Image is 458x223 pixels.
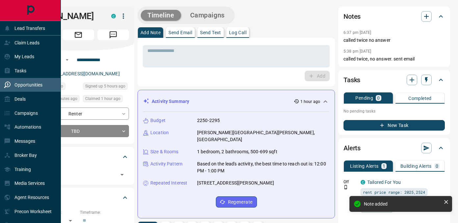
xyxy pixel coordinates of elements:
span: Claimed 1 hour ago [85,95,120,102]
div: Tasks [343,72,445,88]
a: [EMAIL_ADDRESS][DOMAIN_NAME] [45,71,120,76]
p: Timeframe: [80,210,129,215]
p: Add Note [140,30,161,35]
a: Tailored For You [367,180,401,185]
p: Location [150,129,169,136]
p: Budget [150,117,165,124]
p: 1 hour ago [300,99,320,105]
svg: Push Notification Only [343,185,348,189]
button: Open [117,170,127,179]
p: Activity Pattern [150,161,183,167]
p: Activity Summary [152,98,189,105]
h2: Alerts [343,143,361,153]
p: called twice no answer [343,37,445,44]
span: Email [63,30,94,40]
p: Listing Alerts [350,164,379,168]
h1: [PERSON_NAME] [28,11,101,21]
p: Pending [355,96,373,100]
p: called twice, no answer. sent email [343,56,445,62]
div: condos.ca [111,14,116,18]
p: 5:38 pm [DATE] [343,49,371,54]
span: Signed up 5 hours ago [85,83,125,89]
button: Regenerate [216,196,257,208]
div: Renter [28,108,129,120]
div: TBD [28,125,129,137]
p: Send Email [168,30,192,35]
div: Note added [364,201,441,207]
span: rent price range: 2025,2524 [363,189,425,195]
p: 0 [377,96,380,100]
div: condos.ca [361,180,365,185]
button: Timeline [141,10,181,21]
p: Building Alerts [400,164,432,168]
p: 1 bedroom, 2 bathrooms, 500-699 sqft [197,148,277,155]
div: Criteria [28,190,129,206]
h2: Tasks [343,75,360,85]
p: Off [343,179,357,185]
button: Open [63,56,71,64]
p: Completed [408,96,432,101]
div: Tags [28,149,129,165]
div: Activity Summary1 hour ago [143,95,329,108]
div: Alerts [343,140,445,156]
div: Notes [343,9,445,24]
button: New Task [343,120,445,131]
p: Log Call [229,30,246,35]
p: No pending tasks [343,106,445,116]
p: Repeated Interest [150,180,187,186]
p: Based on the lead's activity, the best time to reach out is: 12:00 PM - 1:00 PM [197,161,329,174]
p: Send Text [200,30,221,35]
div: Tue Aug 12 2025 [83,83,129,92]
p: [STREET_ADDRESS][PERSON_NAME] [197,180,274,186]
p: [PERSON_NAME][GEOGRAPHIC_DATA][PERSON_NAME], [GEOGRAPHIC_DATA] [197,129,329,143]
div: Tue Aug 12 2025 [83,95,129,104]
p: 1 [383,164,385,168]
button: Campaigns [184,10,231,21]
span: Message [97,30,129,40]
p: 2250-2295 [197,117,220,124]
p: Size & Rooms [150,148,179,155]
p: 0 [436,164,438,168]
h2: Notes [343,11,361,22]
p: 6:37 pm [DATE] [343,30,371,35]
